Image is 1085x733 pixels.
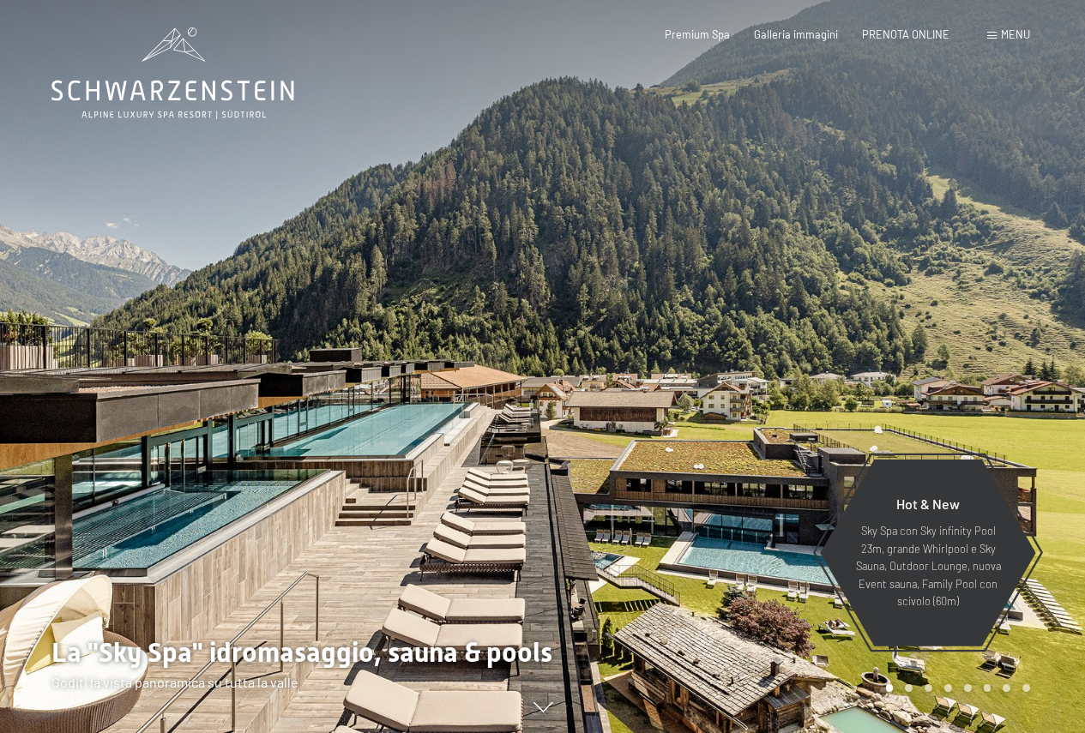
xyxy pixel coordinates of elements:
a: Hot & New Sky Spa con Sky infinity Pool 23m, grande Whirlpool e Sky Sauna, Outdoor Lounge, nuova ... [819,459,1037,647]
div: Carousel Page 3 [925,684,932,692]
div: Carousel Page 5 [964,684,972,692]
div: Carousel Page 8 [1022,684,1030,692]
a: Premium Spa [665,27,730,41]
div: Carousel Page 1 (Current Slide) [886,684,894,692]
div: Carousel Page 4 [944,684,952,692]
p: Sky Spa con Sky infinity Pool 23m, grande Whirlpool e Sky Sauna, Outdoor Lounge, nuova Event saun... [853,522,1003,610]
a: Galleria immagini [754,27,838,41]
div: Carousel Page 6 [984,684,992,692]
div: Carousel Page 2 [905,684,913,692]
span: Menu [1001,27,1030,41]
div: Carousel Pagination [880,684,1030,692]
div: Carousel Page 7 [1003,684,1010,692]
a: PRENOTA ONLINE [862,27,949,41]
span: Hot & New [896,496,960,512]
